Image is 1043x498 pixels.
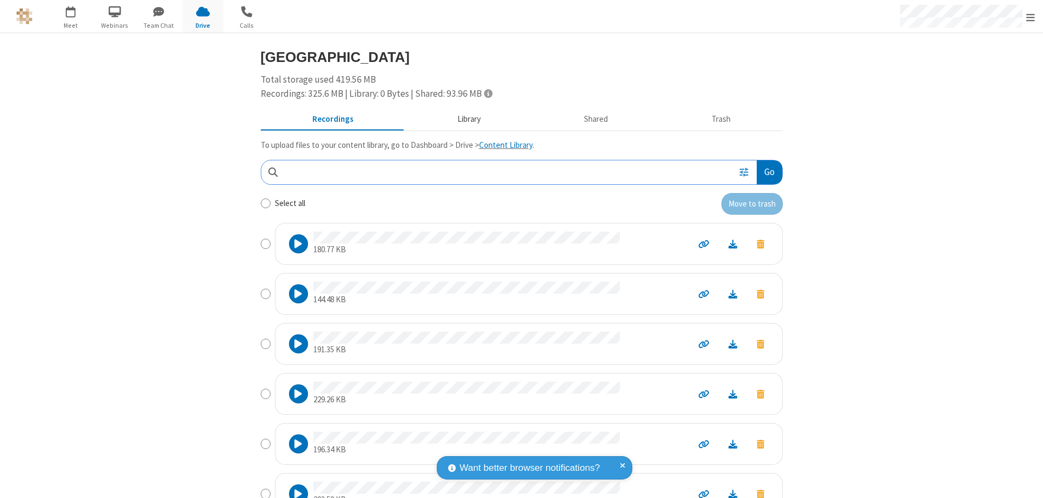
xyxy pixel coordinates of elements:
[313,244,620,256] p: 180.77 KB
[261,49,783,65] h3: [GEOGRAPHIC_DATA]
[532,109,660,130] button: Shared during meetings
[261,109,406,130] button: Recorded meetings
[227,21,267,30] span: Calls
[313,444,620,456] p: 196.34 KB
[757,160,782,185] button: Go
[721,193,783,215] button: Move to trash
[405,109,532,130] button: Content library
[660,109,783,130] button: Trash
[313,394,620,406] p: 229.26 KB
[719,288,747,300] a: Download file
[95,21,135,30] span: Webinars
[275,197,305,210] label: Select all
[460,461,600,475] span: Want better browser notifications?
[261,87,783,101] div: Recordings: 325.6 MB | Library: 0 Bytes | Shared: 93.96 MB
[479,140,532,150] a: Content Library
[261,139,783,152] p: To upload files to your content library, go to Dashboard > Drive > .
[719,338,747,350] a: Download file
[51,21,91,30] span: Meet
[747,287,774,301] button: Move to trash
[719,388,747,400] a: Download file
[261,73,783,101] div: Total storage used 419.56 MB
[139,21,179,30] span: Team Chat
[747,387,774,401] button: Move to trash
[747,236,774,251] button: Move to trash
[747,337,774,351] button: Move to trash
[313,344,620,356] p: 191.35 KB
[183,21,223,30] span: Drive
[719,438,747,450] a: Download file
[719,238,747,250] a: Download file
[747,437,774,451] button: Move to trash
[313,294,620,306] p: 144.48 KB
[484,89,492,98] span: Totals displayed include files that have been moved to the trash.
[16,8,33,24] img: QA Selenium DO NOT DELETE OR CHANGE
